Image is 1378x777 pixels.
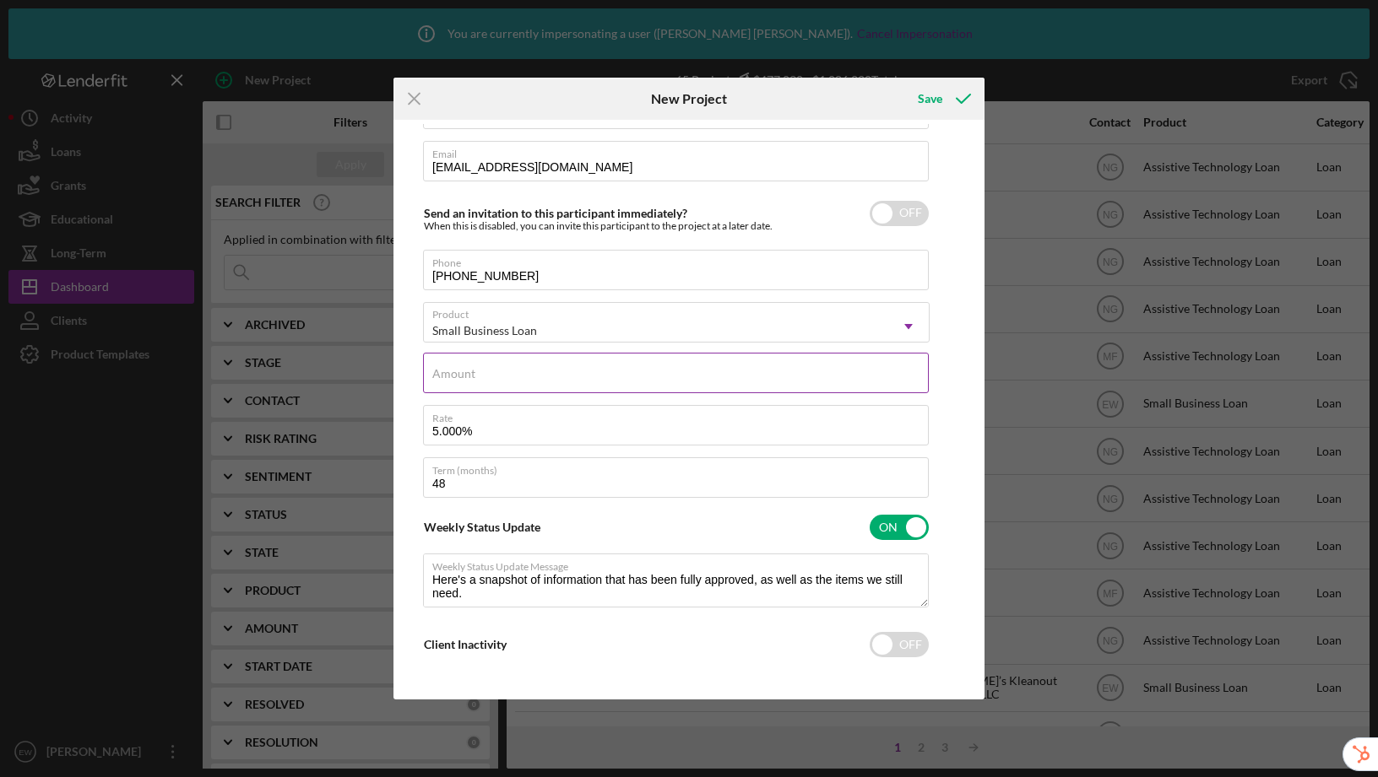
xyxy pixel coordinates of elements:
label: Send an invitation to this participant immediately? [424,206,687,220]
label: Weekly Status Update Message [432,554,929,573]
div: When this is disabled, you can invite this participant to the project at a later date. [424,220,773,232]
label: Client Inactivity [424,637,507,651]
button: Save [901,82,985,116]
label: Amount [432,367,475,380]
textarea: Here's a snapshot of information that has been fully approved, as well as the items we still need... [423,553,929,607]
div: Save [918,82,942,116]
label: Phone [432,251,929,269]
div: Small Business Loan [432,324,537,337]
label: Weekly Status Update [424,520,540,534]
h6: New Project [651,91,727,106]
label: Term (months) [432,458,929,477]
label: Email [432,142,929,160]
label: Rate [432,406,929,424]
